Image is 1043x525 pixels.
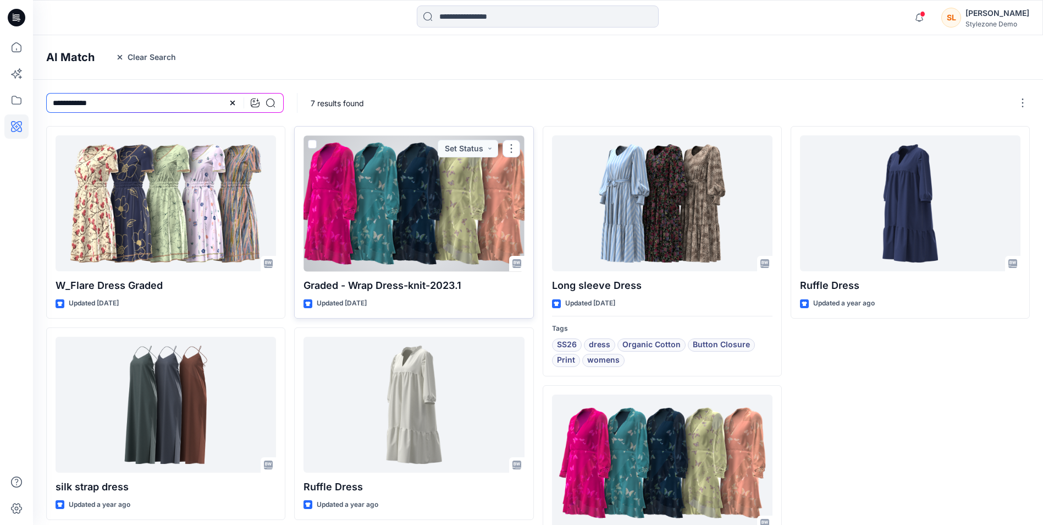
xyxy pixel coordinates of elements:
span: womens [587,354,620,367]
p: Tags [552,323,772,335]
p: 7 results found [311,97,364,109]
p: Updated [DATE] [565,298,615,309]
p: Updated a year ago [317,499,378,511]
a: W_Flare Dress Graded [56,135,276,271]
div: SL [941,8,961,28]
a: Graded - Wrap Dress-knit-2023.1 [303,135,524,271]
p: Graded - Wrap Dress-knit-2023.1 [303,278,524,293]
p: Updated [DATE] [69,298,119,309]
p: Ruffle Dress [800,278,1020,293]
span: Print [557,354,575,367]
p: silk strap dress [56,479,276,495]
p: Updated a year ago [69,499,130,511]
p: Updated [DATE] [317,298,367,309]
button: Clear Search [108,48,183,66]
a: Ruffle Dress [800,135,1020,271]
span: Button Closure [693,338,750,352]
span: Organic Cotton [622,338,681,352]
span: dress [589,338,610,352]
a: Ruffle Dress [303,337,524,473]
p: Ruffle Dress [303,479,524,495]
p: W_Flare Dress Graded [56,278,276,293]
div: Stylezone Demo [965,20,1029,28]
a: Long sleeve Dress [552,135,772,271]
p: Updated a year ago [813,298,875,309]
span: SS26 [557,338,577,352]
p: Long sleeve Dress [552,278,772,293]
a: silk strap dress [56,337,276,473]
h4: AI Match [46,51,95,64]
div: [PERSON_NAME] [965,7,1029,20]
